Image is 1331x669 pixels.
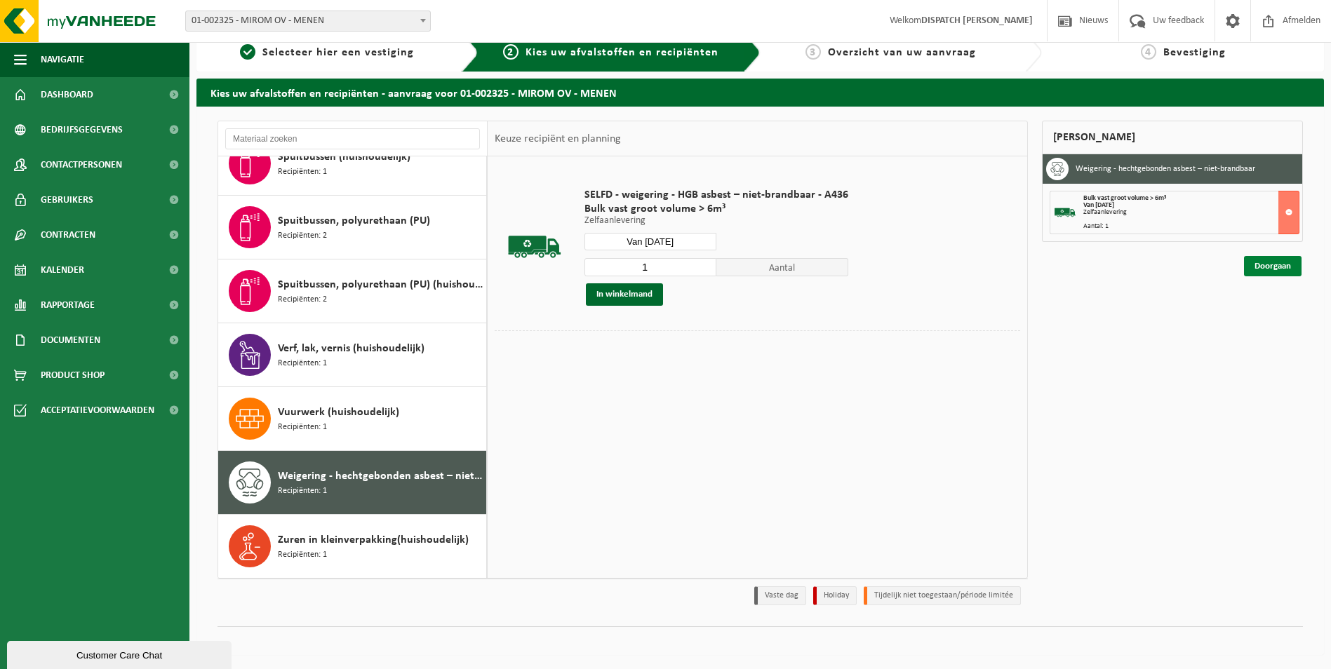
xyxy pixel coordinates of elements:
[1244,256,1302,276] a: Doorgaan
[278,421,327,434] span: Recipiënten: 1
[1141,44,1156,60] span: 4
[1083,223,1299,230] div: Aantal: 1
[828,47,976,58] span: Overzicht van uw aanvraag
[1083,194,1166,202] span: Bulk vast groot volume > 6m³
[218,515,487,578] button: Zuren in kleinverpakking(huishoudelijk) Recipiënten: 1
[526,47,718,58] span: Kies uw afvalstoffen en recipiënten
[1042,121,1303,154] div: [PERSON_NAME]
[41,182,93,217] span: Gebruikers
[278,485,327,498] span: Recipiënten: 1
[278,293,327,306] span: Recipiënten: 2
[278,340,424,357] span: Verf, lak, vernis (huishoudelijk)
[7,638,234,669] iframe: chat widget
[754,586,806,605] li: Vaste dag
[218,387,487,451] button: Vuurwerk (huishoudelijk) Recipiënten: 1
[278,229,327,243] span: Recipiënten: 2
[864,586,1021,605] li: Tijdelijk niet toegestaan/période limitée
[41,358,105,393] span: Product Shop
[41,147,122,182] span: Contactpersonen
[1083,209,1299,216] div: Zelfaanlevering
[196,79,1324,106] h2: Kies uw afvalstoffen en recipiënten - aanvraag voor 01-002325 - MIROM OV - MENEN
[41,288,95,323] span: Rapportage
[584,188,848,202] span: SELFD - weigering - HGB asbest – niet-brandbaar - A436
[1163,47,1226,58] span: Bevestiging
[225,128,480,149] input: Materiaal zoeken
[278,548,327,562] span: Recipiënten: 1
[218,451,487,515] button: Weigering - hechtgebonden asbest – niet-brandbaar Recipiënten: 1
[240,44,255,60] span: 1
[278,165,327,179] span: Recipiënten: 1
[185,11,431,32] span: 01-002325 - MIROM OV - MENEN
[218,132,487,196] button: Spuitbussen (huishoudelijk) Recipiënten: 1
[813,586,857,605] li: Holiday
[218,259,487,323] button: Spuitbussen, polyurethaan (PU) (huishoudelijk) Recipiënten: 2
[41,393,154,428] span: Acceptatievoorwaarden
[186,11,430,31] span: 01-002325 - MIROM OV - MENEN
[278,149,410,165] span: Spuitbussen (huishoudelijk)
[41,252,84,288] span: Kalender
[584,202,848,216] span: Bulk vast groot volume > 6m³
[584,216,848,226] p: Zelfaanlevering
[41,217,95,252] span: Contracten
[503,44,519,60] span: 2
[278,404,399,421] span: Vuurwerk (huishoudelijk)
[586,283,663,306] button: In winkelmand
[278,468,483,485] span: Weigering - hechtgebonden asbest – niet-brandbaar
[921,15,1033,26] strong: DISPATCH [PERSON_NAME]
[488,121,628,156] div: Keuze recipiënt en planning
[41,112,123,147] span: Bedrijfsgegevens
[805,44,821,60] span: 3
[1083,201,1114,209] strong: Van [DATE]
[218,323,487,387] button: Verf, lak, vernis (huishoudelijk) Recipiënten: 1
[278,212,430,229] span: Spuitbussen, polyurethaan (PU)
[203,44,450,61] a: 1Selecteer hier een vestiging
[584,233,716,250] input: Selecteer datum
[41,323,100,358] span: Documenten
[41,42,84,77] span: Navigatie
[41,77,93,112] span: Dashboard
[716,258,848,276] span: Aantal
[278,532,469,548] span: Zuren in kleinverpakking(huishoudelijk)
[278,357,327,370] span: Recipiënten: 1
[278,276,483,293] span: Spuitbussen, polyurethaan (PU) (huishoudelijk)
[1076,158,1255,180] h3: Weigering - hechtgebonden asbest – niet-brandbaar
[218,196,487,259] button: Spuitbussen, polyurethaan (PU) Recipiënten: 2
[262,47,414,58] span: Selecteer hier een vestiging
